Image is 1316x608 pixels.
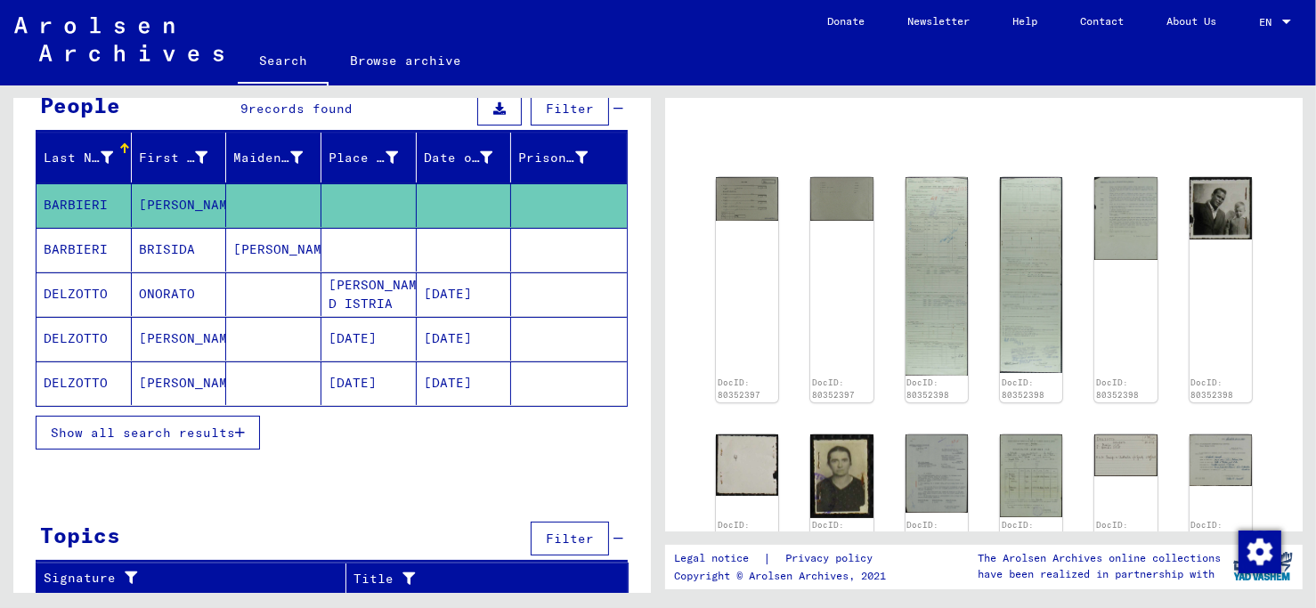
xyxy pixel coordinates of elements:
[37,272,132,316] mat-cell: DELZOTTO
[1096,377,1139,400] a: DocID: 80352398
[132,183,227,227] mat-cell: [PERSON_NAME]
[417,133,512,182] mat-header-cell: Date of Birth
[51,425,235,441] span: Show all search results
[1190,434,1252,487] img: 001.jpg
[518,143,610,172] div: Prisoner #
[1190,520,1233,542] a: DocID: 80352401
[353,570,593,588] div: Title
[978,550,1221,566] p: The Arolsen Archives online collections
[226,133,321,182] mat-header-cell: Maiden Name
[1000,177,1062,373] img: 002.jpg
[36,416,260,450] button: Show all search results
[329,149,398,167] div: Place of Birth
[233,149,303,167] div: Maiden Name
[906,177,968,375] img: 001.jpg
[44,564,350,593] div: Signature
[321,272,417,316] mat-cell: [PERSON_NAME] D ISTRIA
[1094,434,1157,477] img: 001.jpg
[716,177,778,221] img: 001.jpg
[240,101,248,117] span: 9
[810,434,873,518] img: 006.jpg
[353,564,611,593] div: Title
[132,317,227,361] mat-cell: [PERSON_NAME]
[546,531,594,547] span: Filter
[37,183,132,227] mat-cell: BARBIERI
[906,377,949,400] a: DocID: 80352398
[132,272,227,316] mat-cell: ONORATO
[321,361,417,405] mat-cell: [DATE]
[329,39,483,82] a: Browse archive
[1094,177,1157,260] img: 003.jpg
[531,522,609,555] button: Filter
[1190,377,1233,400] a: DocID: 80352398
[248,101,353,117] span: records found
[321,317,417,361] mat-cell: [DATE]
[238,39,329,85] a: Search
[546,101,594,117] span: Filter
[14,17,223,61] img: Arolsen_neg.svg
[1190,177,1252,239] img: 004.jpg
[233,143,325,172] div: Maiden Name
[511,133,627,182] mat-header-cell: Prisoner #
[139,149,208,167] div: First Name
[417,272,512,316] mat-cell: [DATE]
[1096,520,1139,542] a: DocID: 80352400
[674,568,894,584] p: Copyright © Arolsen Archives, 2021
[1002,377,1044,400] a: DocID: 80352398
[132,361,227,405] mat-cell: [PERSON_NAME]
[37,133,132,182] mat-header-cell: Last Name
[44,149,113,167] div: Last Name
[40,519,120,551] div: Topics
[329,143,420,172] div: Place of Birth
[424,149,493,167] div: Date of Birth
[417,361,512,405] mat-cell: [DATE]
[1239,531,1281,573] img: Change consent
[44,143,135,172] div: Last Name
[906,520,949,542] a: DocID: 80352408
[37,361,132,405] mat-cell: DELZOTTO
[226,228,321,272] mat-cell: [PERSON_NAME]
[812,377,855,400] a: DocID: 80352397
[417,317,512,361] mat-cell: [DATE]
[716,434,778,496] img: 005.jpg
[37,317,132,361] mat-cell: DELZOTTO
[810,177,873,221] img: 002.jpg
[1002,520,1044,542] a: DocID: 80352399
[132,133,227,182] mat-header-cell: First Name
[321,133,417,182] mat-header-cell: Place of Birth
[132,228,227,272] mat-cell: BRISIDA
[40,89,120,121] div: People
[531,92,609,126] button: Filter
[1230,544,1296,588] img: yv_logo.png
[1000,434,1062,517] img: 001.jpg
[812,520,855,542] a: DocID: 80352398
[37,228,132,272] mat-cell: BARBIERI
[718,377,760,400] a: DocID: 80352397
[906,434,968,513] img: 001.jpg
[518,149,588,167] div: Prisoner #
[424,143,516,172] div: Date of Birth
[718,520,760,542] a: DocID: 80352398
[674,549,894,568] div: |
[44,569,332,588] div: Signature
[674,549,763,568] a: Legal notice
[978,566,1221,582] p: have been realized in partnership with
[139,143,231,172] div: First Name
[771,549,894,568] a: Privacy policy
[1259,16,1279,28] span: EN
